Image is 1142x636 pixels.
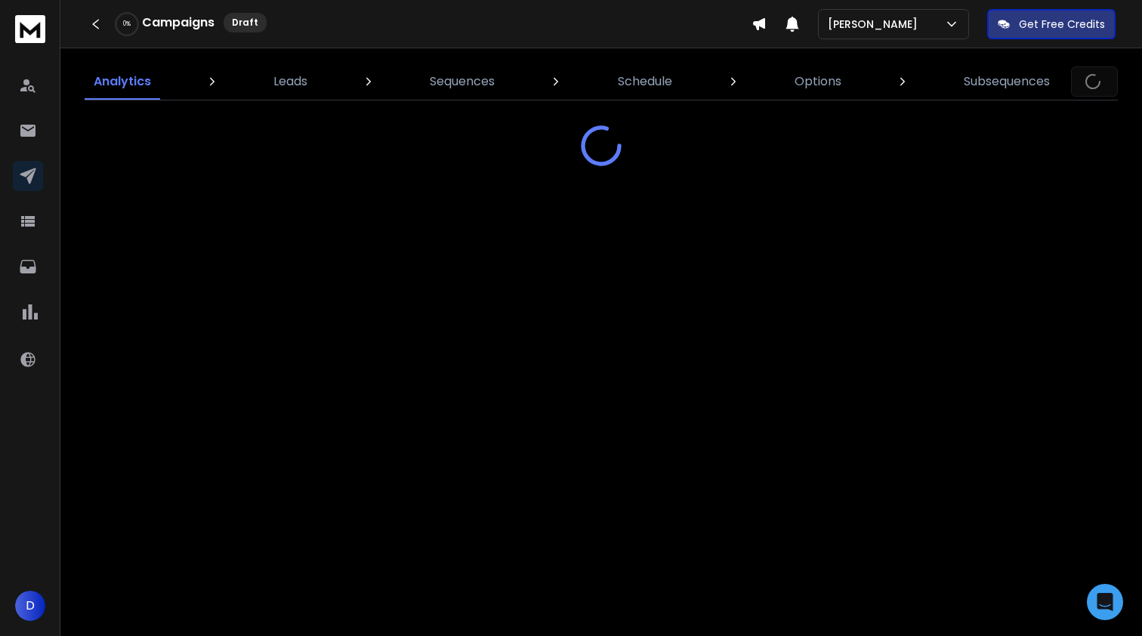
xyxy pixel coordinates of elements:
[85,63,160,100] a: Analytics
[987,9,1116,39] button: Get Free Credits
[15,591,45,621] button: D
[786,63,850,100] a: Options
[224,13,267,32] div: Draft
[1087,584,1123,620] div: Open Intercom Messenger
[1019,17,1105,32] p: Get Free Credits
[618,73,672,91] p: Schedule
[273,73,307,91] p: Leads
[15,15,45,43] img: logo
[609,63,681,100] a: Schedule
[430,73,495,91] p: Sequences
[795,73,841,91] p: Options
[955,63,1059,100] a: Subsequences
[264,63,316,100] a: Leads
[828,17,924,32] p: [PERSON_NAME]
[964,73,1050,91] p: Subsequences
[421,63,504,100] a: Sequences
[142,14,215,32] h1: Campaigns
[94,73,151,91] p: Analytics
[123,20,131,29] p: 0 %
